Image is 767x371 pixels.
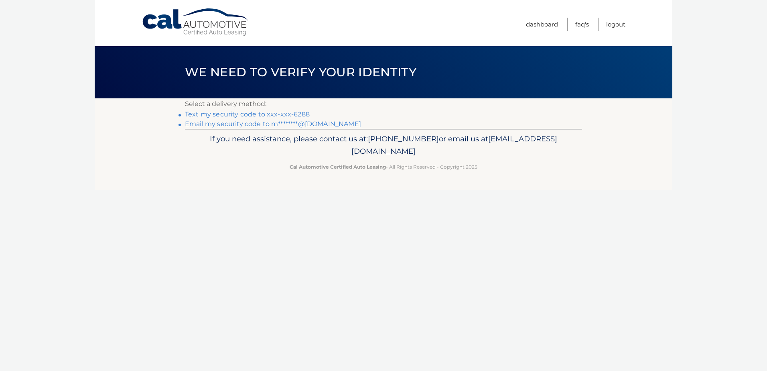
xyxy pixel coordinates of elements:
a: Email my security code to m********@[DOMAIN_NAME] [185,120,361,128]
span: [PHONE_NUMBER] [368,134,439,143]
p: If you need assistance, please contact us at: or email us at [190,132,577,158]
a: Dashboard [526,18,558,31]
a: Logout [606,18,625,31]
a: FAQ's [575,18,589,31]
span: We need to verify your identity [185,65,416,79]
strong: Cal Automotive Certified Auto Leasing [290,164,386,170]
p: Select a delivery method: [185,98,582,110]
p: - All Rights Reserved - Copyright 2025 [190,163,577,171]
a: Text my security code to xxx-xxx-6288 [185,110,310,118]
a: Cal Automotive [142,8,250,37]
